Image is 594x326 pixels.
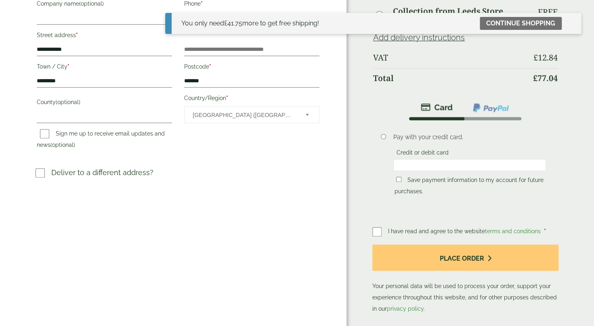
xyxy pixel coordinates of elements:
span: £ [533,52,538,63]
label: Save payment information to my account for future purchases. [395,177,544,197]
abbr: required [201,0,203,7]
label: Country/Region [184,92,319,106]
div: You only need more to get free shipping! [181,19,319,28]
label: Sign me up to receive email updates and news [37,130,165,150]
span: (optional) [50,142,75,148]
span: £ [224,19,227,27]
abbr: required [544,228,546,234]
button: Place order [372,245,558,271]
label: Credit or debit card [393,149,452,158]
bdi: 77.04 [533,73,558,84]
abbr: required [226,95,228,101]
span: United Kingdom (UK) [193,107,295,123]
bdi: 12.84 [533,52,558,63]
img: ppcp-gateway.png [472,102,510,113]
p: Your personal data will be used to process your order, support your experience throughout this we... [372,245,558,314]
p: Free [538,7,558,17]
span: (optional) [79,0,104,7]
a: privacy policy [387,305,424,312]
input: Sign me up to receive email updates and news(optional) [40,129,49,138]
span: (optional) [56,99,80,105]
abbr: required [67,63,69,70]
label: Postcode [184,61,319,75]
a: terms and conditions [485,228,541,234]
abbr: required [209,63,211,70]
label: County [37,96,172,110]
img: stripe.png [421,102,453,112]
span: Country/Region [184,106,319,123]
a: Continue shopping [480,17,562,30]
p: Pay with your credit card. [393,133,546,142]
th: VAT [373,48,527,67]
p: Deliver to a different address? [51,167,153,178]
th: Total [373,68,527,88]
label: Collection from Leeds Store (LS27) [393,7,527,23]
abbr: required [76,32,78,38]
span: 41.75 [224,19,242,27]
span: I have read and agree to the website [388,228,542,234]
a: Add delivery instructions [373,33,465,42]
span: £ [533,73,537,84]
label: Town / City [37,61,172,75]
label: Street address [37,29,172,43]
iframe: Secure card payment input frame [396,161,544,169]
